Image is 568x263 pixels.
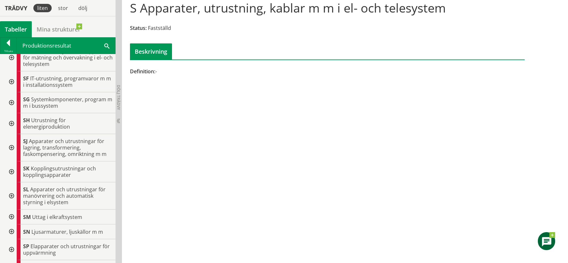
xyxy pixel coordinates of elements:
div: dölj [74,4,91,12]
span: Status: [130,24,147,32]
a: Mina strukturer [32,21,85,37]
span: SH [23,117,30,124]
div: Tillbaka [0,49,16,54]
span: Reläer och skydd samt apparater för mätning och övervakning i el- och telesystem [23,48,113,68]
div: Gå till informationssidan för CoClass Studio [5,224,116,239]
div: Trädvy [1,5,31,12]
span: SN [23,228,30,235]
span: Apparater och utrustningar för manövrering och automatisk styrning i elsystem [23,186,106,206]
div: Gå till informationssidan för CoClass Studio [5,71,116,92]
span: Utrustning för elenergiproduktion [23,117,70,130]
div: stor [54,4,72,12]
span: SP [23,243,29,250]
span: SM [23,213,31,221]
span: Sök i tabellen [104,42,109,49]
h1: S Apparater, utrustning, kablar m m i el- och telesystem [130,1,446,15]
div: Beskrivning [130,43,172,59]
div: Gå till informationssidan för CoClass Studio [5,44,116,71]
span: Apparater och utrustningar för lagring, transformering, faskompensering, omriktning m m [23,138,107,158]
span: SL [23,186,29,193]
div: Gå till informationssidan för CoClass Studio [5,182,116,210]
div: Gå till informationssidan för CoClass Studio [5,210,116,224]
div: Gå till informationssidan för CoClass Studio [5,161,116,182]
span: Fastställd [148,24,171,32]
div: Gå till informationssidan för CoClass Studio [5,92,116,113]
span: SJ [23,138,28,145]
span: Elapparater och utrustningar för uppvärmning [23,243,110,256]
span: Kopplingsutrustningar och kopplingsapparater [23,165,96,178]
span: Ljusarmaturer, ljuskällor m m [31,228,103,235]
div: Gå till informationssidan för CoClass Studio [5,239,116,260]
span: Systemkomponenter, program m m i bussystem [23,96,112,109]
span: IT-utrustning, programvaror m m i installationssystem [23,75,111,88]
span: SF [23,75,29,82]
div: liten [33,4,52,12]
span: Uttag i elkraftsystem [32,213,82,221]
div: - [130,68,390,75]
span: Dölj trädvy [116,85,121,110]
span: SG [23,96,30,103]
div: Gå till informationssidan för CoClass Studio [5,134,116,161]
div: Gå till informationssidan för CoClass Studio [5,113,116,134]
span: SK [23,165,30,172]
span: Definition: [130,68,155,75]
div: Produktionsresultat [17,38,115,54]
